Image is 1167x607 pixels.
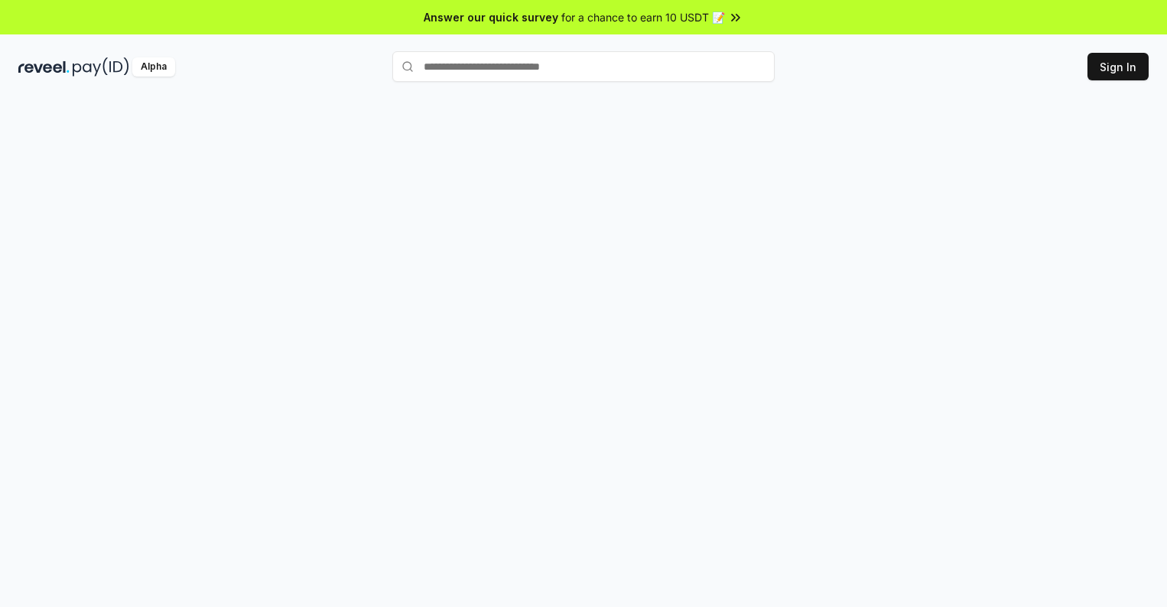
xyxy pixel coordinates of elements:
[73,57,129,77] img: pay_id
[424,9,558,25] span: Answer our quick survey
[18,57,70,77] img: reveel_dark
[561,9,725,25] span: for a chance to earn 10 USDT 📝
[132,57,175,77] div: Alpha
[1087,53,1149,80] button: Sign In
